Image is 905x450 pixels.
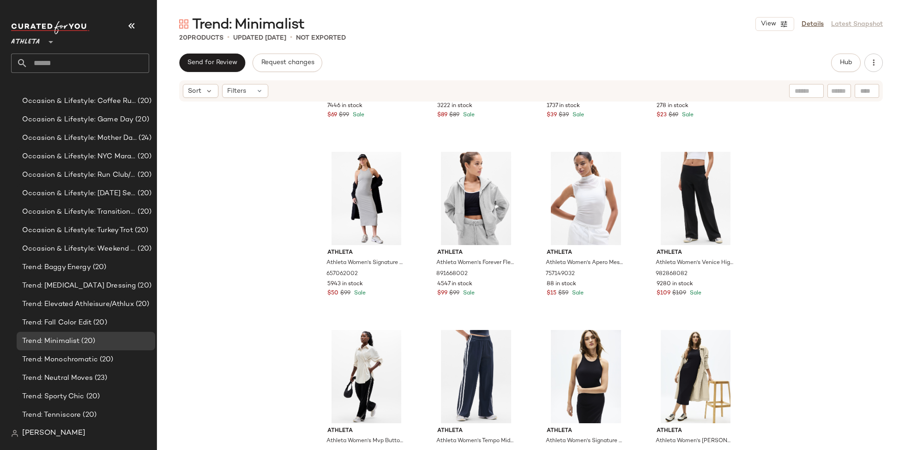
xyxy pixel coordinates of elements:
[253,54,322,72] button: Request changes
[326,270,358,278] span: 657062002
[802,19,824,29] a: Details
[437,249,515,257] span: Athleta
[657,280,693,288] span: 9280 in stock
[22,336,79,347] span: Trend: Minimalist
[188,86,201,96] span: Sort
[22,244,136,254] span: Occasion & Lifestyle: Weekend Wellness Getaway
[98,354,114,365] span: (20)
[179,33,223,43] div: Products
[327,111,337,120] span: $69
[11,21,90,34] img: cfy_white_logo.C9jOOHJF.svg
[657,102,688,110] span: 278 in stock
[11,430,18,437] img: svg%3e
[320,152,413,245] img: cn59366498.jpg
[461,112,475,118] span: Sale
[547,102,580,110] span: 1737 in stock
[22,354,98,365] span: Trend: Monochromatic
[327,427,405,435] span: Athleta
[91,262,107,273] span: (20)
[179,19,188,29] img: svg%3e
[22,170,136,180] span: Occasion & Lifestyle: Run Club/RunTok Faves
[327,249,405,257] span: Athleta
[437,111,447,120] span: $89
[133,225,149,236] span: (20)
[547,289,556,298] span: $15
[352,290,366,296] span: Sale
[547,249,625,257] span: Athleta
[649,152,742,245] img: cn59372094.jpg
[227,32,229,43] span: •
[22,281,136,291] span: Trend: [MEDICAL_DATA] Dressing
[657,249,735,257] span: Athleta
[339,111,349,120] span: $99
[558,289,568,298] span: $59
[91,318,107,328] span: (20)
[449,289,459,298] span: $99
[84,391,100,402] span: (20)
[187,59,237,66] span: Send for Review
[656,437,734,445] span: Athleta Women's [PERSON_NAME] Trench Dune Size M
[93,373,108,384] span: (23)
[327,102,362,110] span: 7446 in stock
[327,280,363,288] span: 5943 in stock
[672,289,686,298] span: $109
[22,428,85,439] span: [PERSON_NAME]
[22,318,91,328] span: Trend: Fall Color Edit
[546,259,624,267] span: Athleta Women's Apero Mesh Tank Bright White Size XXS
[547,280,576,288] span: 88 in stock
[227,86,246,96] span: Filters
[461,290,475,296] span: Sale
[81,410,97,420] span: (20)
[755,17,794,31] button: View
[436,259,514,267] span: Athleta Women's Forever Fleece Full Zip Sweatshirt [PERSON_NAME] Size L
[22,262,91,273] span: Trend: Baggy Energy
[831,54,861,72] button: Hub
[22,96,136,107] span: Occasion & Lifestyle: Coffee Run
[133,114,149,125] span: (20)
[547,427,625,435] span: Athleta
[179,35,187,42] span: 20
[430,152,523,245] img: cn59336098.jpg
[437,427,515,435] span: Athleta
[136,170,151,180] span: (20)
[22,133,137,144] span: Occasion & Lifestyle: Mother Daughter Moves
[559,111,569,120] span: $39
[351,112,364,118] span: Sale
[436,437,514,445] span: Athleta Women's Tempo Mid Rise Wide Leg Track Pant Midnight Madness/Bright White Tall Size XS
[22,299,134,310] span: Trend: Elevated Athleisure/Athlux
[136,96,151,107] span: (20)
[137,133,151,144] span: (24)
[192,16,304,34] span: Trend: Minimalist
[656,270,688,278] span: 982868082
[22,225,133,236] span: Occasion & Lifestyle: Turkey Trot
[22,410,81,420] span: Trend: Tenniscore
[571,112,584,118] span: Sale
[260,59,314,66] span: Request changes
[656,259,734,267] span: Athleta Women's Venice High Rise Wide Leg Pant Black Size XXS
[570,290,584,296] span: Sale
[22,373,93,384] span: Trend: Neutral Moves
[290,32,292,43] span: •
[22,114,133,125] span: Occasion & Lifestyle: Game Day
[649,330,742,423] img: cn57722766.jpg
[430,330,523,423] img: cn60112043.jpg
[688,290,701,296] span: Sale
[296,33,346,43] p: Not Exported
[839,59,852,66] span: Hub
[22,188,136,199] span: Occasion & Lifestyle: [DATE] Self Care/Lounge
[179,54,245,72] button: Send for Review
[320,330,413,423] img: cn60432288.jpg
[539,330,632,423] img: cn57372187.jpg
[547,111,557,120] span: $39
[136,244,151,254] span: (20)
[11,31,40,48] span: Athleta
[680,112,694,118] span: Sale
[134,299,150,310] span: (20)
[539,152,632,245] img: cn58126008.jpg
[233,33,286,43] p: updated [DATE]
[657,289,670,298] span: $109
[657,111,667,120] span: $23
[136,207,151,217] span: (20)
[22,391,84,402] span: Trend: Sporty Chic
[437,280,472,288] span: 4547 in stock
